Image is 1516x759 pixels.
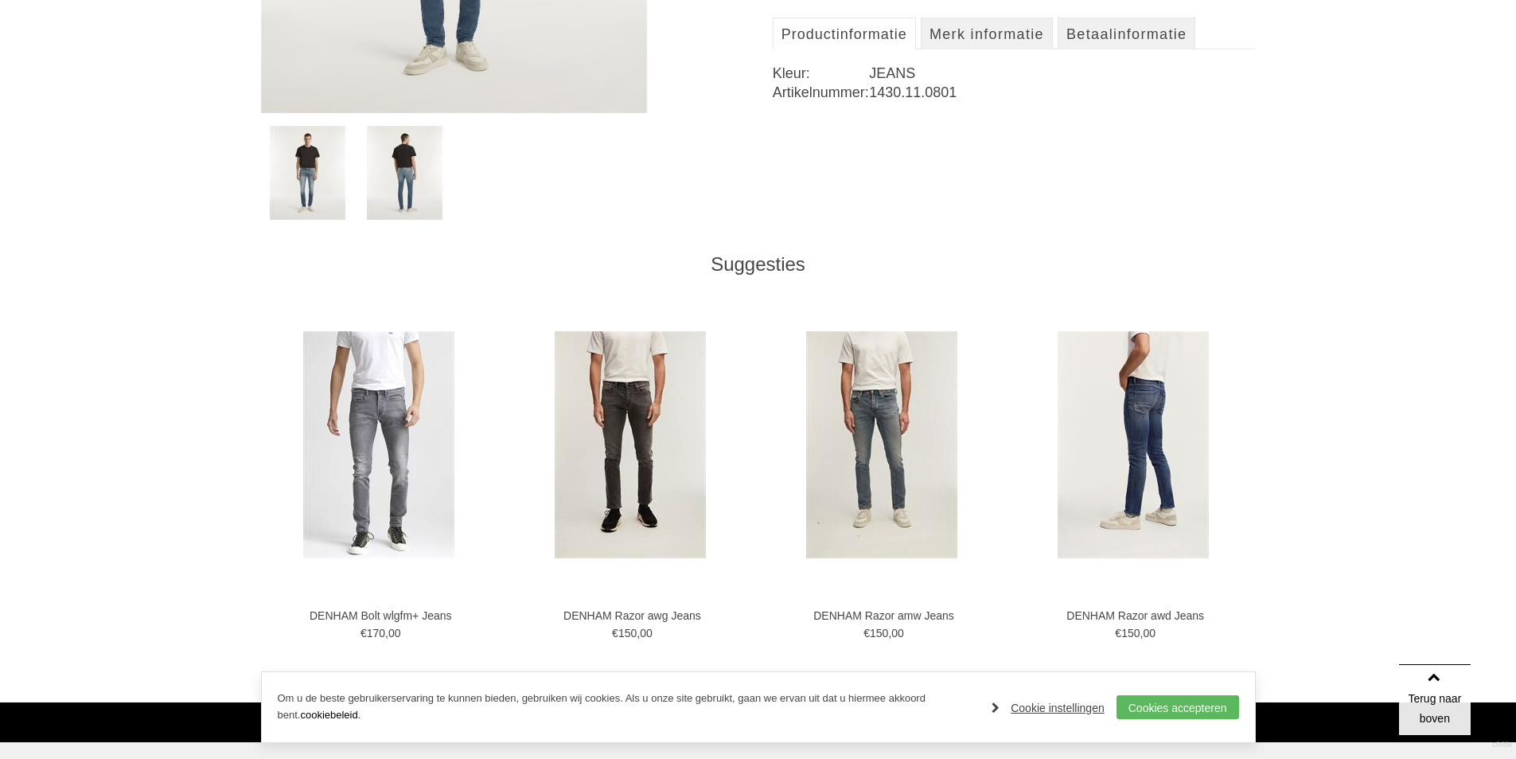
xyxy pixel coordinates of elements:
a: DENHAM Bolt wlgfm+ Jeans [271,608,491,623]
span: , [888,627,891,640]
span: 150 [618,627,637,640]
span: € [360,627,367,640]
span: , [385,627,388,640]
a: Terug naar boven [1399,664,1471,736]
img: denham-bolt-vwc-jeans [367,126,442,220]
a: Betaalinformatie [1058,18,1195,49]
a: DENHAM Razor awg Jeans [522,608,742,623]
a: Merk informatie [921,18,1053,49]
a: Cookie instellingen [992,696,1105,720]
dd: JEANS [869,64,1255,83]
dt: Artikelnummer: [773,83,869,102]
img: DENHAM Razor amw Jeans [806,331,957,558]
span: 00 [388,627,401,640]
span: € [612,627,618,640]
dt: Kleur: [773,64,869,83]
img: DENHAM Razor awd Jeans [1058,331,1209,558]
span: 170 [367,627,385,640]
img: DENHAM Bolt wlgfm+ Jeans [303,331,454,558]
span: 150 [1121,627,1140,640]
span: 00 [891,627,904,640]
span: 00 [640,627,653,640]
span: , [1140,627,1144,640]
span: € [1115,627,1121,640]
span: , [637,627,640,640]
img: DENHAM Razor awg Jeans [555,331,706,558]
span: 00 [1143,627,1156,640]
a: cookiebeleid [300,709,357,721]
img: denham-bolt-vwc-jeans [270,126,345,220]
span: 150 [870,627,888,640]
a: DENHAM Razor awd Jeans [1025,608,1245,623]
dd: 1430.11.0801 [869,83,1255,102]
div: Suggesties [261,252,1256,276]
a: Productinformatie [773,18,916,49]
a: Divide [1492,735,1512,755]
p: Om u de beste gebruikerservaring te kunnen bieden, gebruiken wij cookies. Als u onze site gebruik... [278,691,976,724]
a: Cookies accepteren [1117,695,1239,719]
span: € [863,627,870,640]
a: DENHAM Razor amw Jeans [774,608,994,623]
